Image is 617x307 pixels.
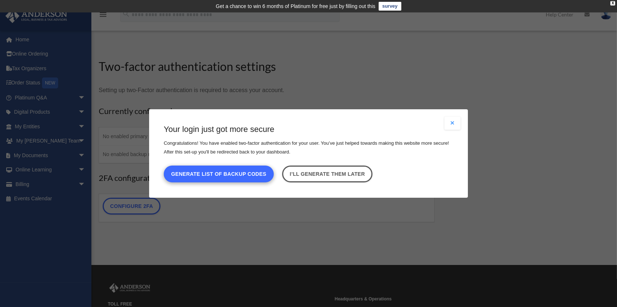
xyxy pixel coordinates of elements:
p: Congratulations! You have enabled two-factor authentication for your user. You’ve just helped tow... [164,139,453,156]
div: close [610,1,615,5]
div: Get a chance to win 6 months of Platinum for free just by filling out this [216,2,375,11]
a: survey [379,2,401,11]
a: I’ll generate them later [282,166,372,182]
button: Generate list of backup codes [164,166,274,182]
button: Close modal [444,117,461,130]
h3: Your login just got more secure [164,124,453,135]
